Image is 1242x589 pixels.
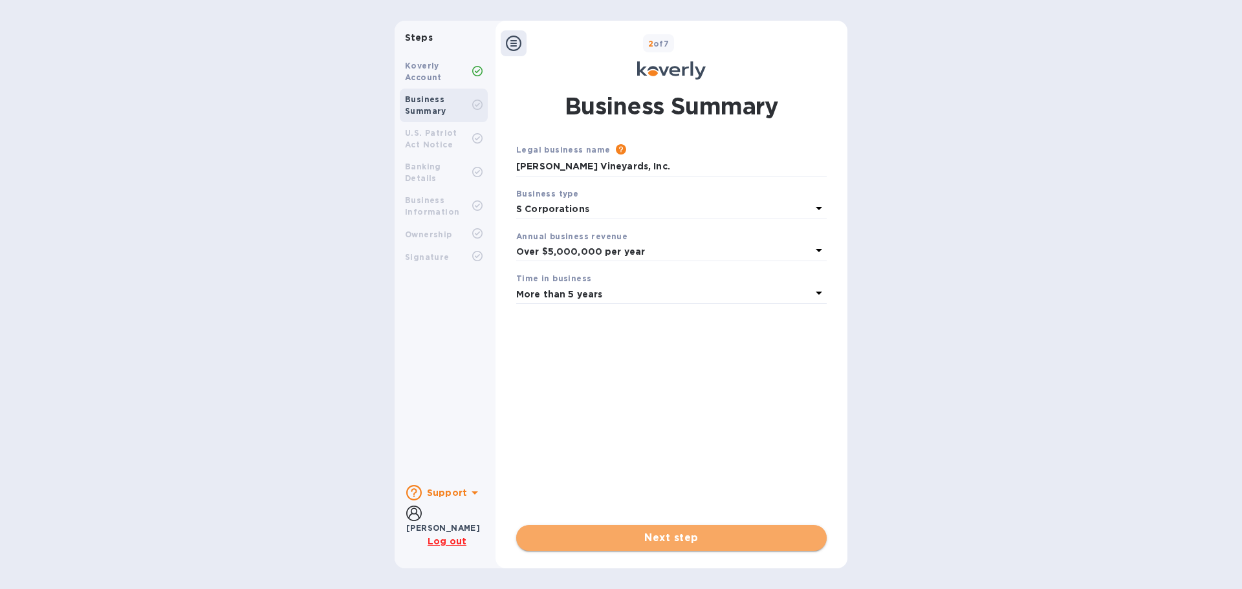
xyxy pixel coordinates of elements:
[565,90,778,122] h1: Business Summary
[405,230,452,239] b: Ownership
[516,189,578,198] b: Business type
[516,231,627,241] b: Annual business revenue
[516,289,602,299] b: More than 5 years
[516,246,645,257] b: Over $5,000,000 per year
[648,39,670,48] b: of 7
[428,536,466,546] u: Log out
[405,252,450,262] b: Signature
[405,162,441,183] b: Banking Details
[516,145,611,155] b: Legal business name
[516,157,827,177] input: Enter legal business name
[427,487,467,498] b: Support
[405,195,459,217] b: Business Information
[405,94,446,116] b: Business Summary
[516,273,591,283] b: Time in business
[527,530,816,546] span: Next step
[405,32,433,43] b: Steps
[648,39,653,48] span: 2
[516,525,827,551] button: Next step
[405,61,442,82] b: Koverly Account
[516,204,589,214] b: S Corporations
[405,128,457,149] b: U.S. Patriot Act Notice
[406,523,480,533] b: [PERSON_NAME]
